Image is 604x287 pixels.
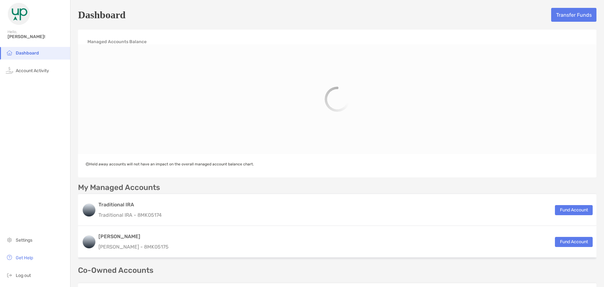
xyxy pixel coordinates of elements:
p: Traditional IRA - 8MK05174 [98,211,162,219]
button: Fund Account [555,205,593,215]
img: Zoe Logo [8,3,30,25]
button: Fund Account [555,237,593,247]
button: Transfer Funds [551,8,596,22]
span: [PERSON_NAME]! [8,34,66,39]
span: Held away accounts will not have an impact on the overall managed account balance chart. [86,162,254,166]
p: Co-Owned Accounts [78,267,596,274]
span: Account Activity [16,68,49,73]
img: logo account [83,236,95,248]
h5: Dashboard [78,8,126,22]
span: Log out [16,273,31,278]
span: Get Help [16,255,33,261]
img: settings icon [6,236,13,244]
p: [PERSON_NAME] - 8MK05175 [98,243,169,251]
p: My Managed Accounts [78,184,160,192]
img: get-help icon [6,254,13,261]
h3: Traditional IRA [98,201,162,209]
img: household icon [6,49,13,56]
span: Settings [16,238,32,243]
span: Dashboard [16,50,39,56]
img: logout icon [6,271,13,279]
img: activity icon [6,66,13,74]
h3: [PERSON_NAME] [98,233,169,240]
img: logo account [83,204,95,216]
h4: Managed Accounts Balance [87,39,147,44]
